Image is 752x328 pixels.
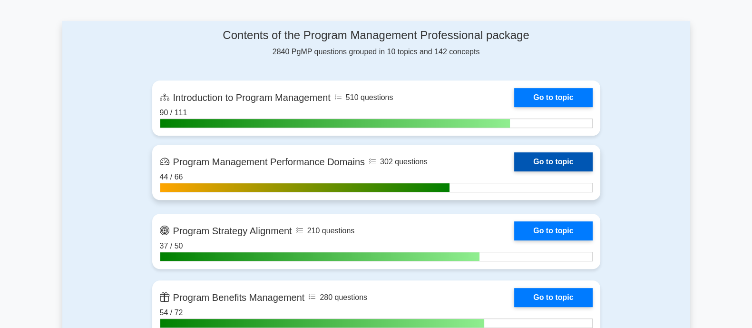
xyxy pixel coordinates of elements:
a: Go to topic [514,152,592,171]
a: Go to topic [514,88,592,107]
a: Go to topic [514,288,592,307]
a: Go to topic [514,221,592,240]
div: 2840 PgMP questions grouped in 10 topics and 142 concepts [152,29,600,58]
h4: Contents of the Program Management Professional package [152,29,600,42]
